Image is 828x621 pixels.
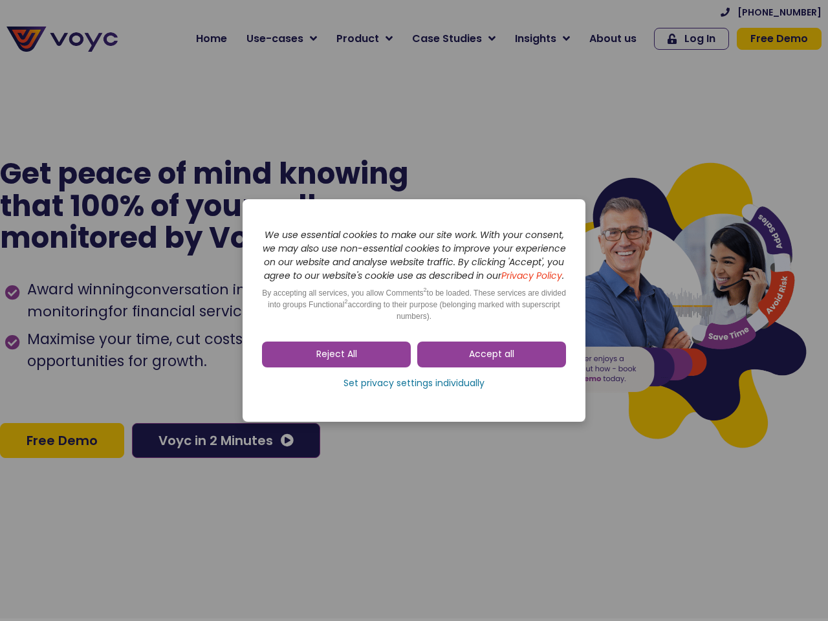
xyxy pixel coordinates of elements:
[263,228,566,282] i: We use essential cookies to make our site work. With your consent, we may also use non-essential ...
[262,374,566,393] a: Set privacy settings individually
[424,287,427,293] sup: 2
[344,298,347,305] sup: 2
[262,342,411,367] a: Reject All
[262,289,566,321] span: By accepting all services, you allow Comments to be loaded. These services are divided into group...
[417,342,566,367] a: Accept all
[343,377,485,390] span: Set privacy settings individually
[469,348,514,361] span: Accept all
[501,269,562,282] a: Privacy Policy
[316,348,357,361] span: Reject All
